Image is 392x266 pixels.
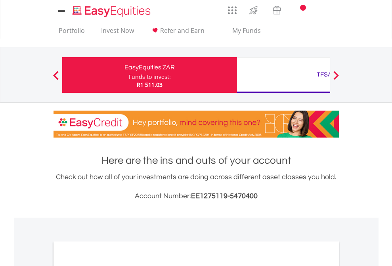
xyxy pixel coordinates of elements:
img: thrive-v2.svg [247,4,260,17]
img: EasyEquities_Logo.png [71,5,154,18]
a: Notifications [289,2,309,18]
span: Refer and Earn [160,26,205,35]
a: My Profile [329,2,349,19]
a: FAQ's and Support [309,2,329,18]
img: grid-menu-icon.svg [228,6,237,15]
button: Previous [48,75,64,83]
a: Invest Now [98,27,137,39]
img: vouchers-v2.svg [270,4,283,17]
a: Home page [69,2,154,18]
a: Vouchers [265,2,289,17]
div: Check out how all of your investments are doing across different asset classes you hold. [54,172,339,202]
h3: Account Number: [54,191,339,202]
div: Funds to invest: [129,73,171,81]
span: My Funds [221,25,273,36]
a: AppsGrid [223,2,242,15]
span: R1 511.03 [137,81,163,88]
img: EasyCredit Promotion Banner [54,111,339,138]
button: Next [328,75,344,83]
h1: Here are the ins and outs of your account [54,153,339,168]
div: EasyEquities ZAR [67,62,232,73]
a: Refer and Earn [147,27,208,39]
a: Portfolio [55,27,88,39]
span: EE1275119-5470400 [191,192,258,200]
